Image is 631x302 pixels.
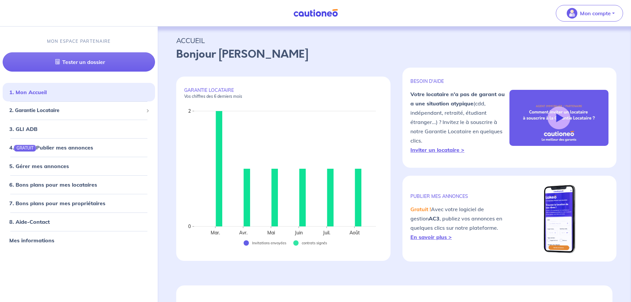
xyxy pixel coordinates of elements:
img: Cautioneo [291,9,341,17]
a: Mes informations [9,237,54,244]
button: illu_account_valid_menu.svgMon compte [556,5,623,22]
span: 2. Garantie Locataire [9,107,143,114]
p: Bonjour [PERSON_NAME] [176,46,612,62]
p: ACCUEIL [176,34,612,46]
a: 5. Gérer mes annonces [9,163,69,169]
p: BESOIN D'AIDE [410,78,509,84]
a: 1. Mon Accueil [9,89,47,95]
p: GARANTIE LOCATAIRE [184,87,383,99]
p: Avec votre logiciel de gestion , publiez vos annonces en quelques clics sur notre plateforme. [410,205,509,242]
a: 3. GLI ADB [9,126,37,132]
strong: Votre locataire n'a pas de garant ou a une situation atypique [410,91,505,107]
div: 1. Mon Accueil [3,86,155,99]
a: 8. Aide-Contact [9,218,50,225]
strong: AC3 [429,215,440,222]
div: 4.GRATUITPublier mes annonces [3,141,155,154]
div: 7. Bons plans pour mes propriétaires [3,197,155,210]
text: Avr. [239,230,247,236]
img: mobile-lokeo.png [542,184,576,254]
a: Tester un dossier [3,52,155,72]
div: 2. Garantie Locataire [3,104,155,117]
a: En savoir plus > [410,234,452,240]
text: 2 [188,108,191,114]
em: Gratuit ! [410,206,431,212]
em: Vos chiffres des 6 derniers mois [184,94,242,99]
text: Mar. [211,230,220,236]
text: 0 [188,223,191,229]
p: publier mes annonces [410,193,509,199]
p: Mon compte [580,9,611,17]
a: 7. Bons plans pour mes propriétaires [9,200,105,207]
a: 6. Bons plans pour mes locataires [9,181,97,188]
text: Juin [294,230,303,236]
p: (cdd, indépendant, retraité, étudiant étranger...) ? Invitez le à souscrire à notre Garantie Loca... [410,90,509,154]
text: Août [349,230,360,236]
text: Mai [267,230,275,236]
a: 4.GRATUITPublier mes annonces [9,144,93,151]
div: Mes informations [3,234,155,247]
div: 5. Gérer mes annonces [3,159,155,173]
div: 6. Bons plans pour mes locataires [3,178,155,191]
a: Inviter un locataire > [410,147,464,153]
text: Juil. [323,230,330,236]
div: 8. Aide-Contact [3,215,155,228]
p: MON ESPACE PARTENAIRE [47,38,111,44]
img: video-gli-new-none.jpg [509,90,608,146]
div: 3. GLI ADB [3,122,155,136]
img: illu_account_valid_menu.svg [567,8,577,19]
